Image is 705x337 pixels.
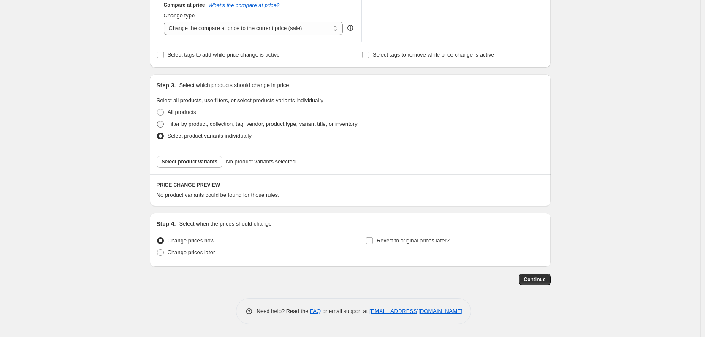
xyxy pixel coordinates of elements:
a: [EMAIL_ADDRESS][DOMAIN_NAME] [369,308,462,314]
span: Filter by product, collection, tag, vendor, product type, variant title, or inventory [168,121,358,127]
p: Select when the prices should change [179,220,271,228]
button: Select product variants [157,156,223,168]
h2: Step 4. [157,220,176,228]
span: Select product variants individually [168,133,252,139]
span: Continue [524,276,546,283]
span: Need help? Read the [257,308,310,314]
span: Select tags to add while price change is active [168,52,280,58]
span: Change prices later [168,249,215,255]
div: help [346,24,355,32]
span: Change prices now [168,237,214,244]
span: Change type [164,12,195,19]
p: Select which products should change in price [179,81,289,90]
h3: Compare at price [164,2,205,8]
span: or email support at [321,308,369,314]
span: All products [168,109,196,115]
a: FAQ [310,308,321,314]
span: Select tags to remove while price change is active [373,52,494,58]
button: What's the compare at price? [209,2,280,8]
span: Select all products, use filters, or select products variants individually [157,97,323,103]
span: Revert to original prices later? [377,237,450,244]
span: No product variants selected [226,158,296,166]
span: Select product variants [162,158,218,165]
button: Continue [519,274,551,285]
h6: PRICE CHANGE PREVIEW [157,182,544,188]
span: No product variants could be found for those rules. [157,192,279,198]
h2: Step 3. [157,81,176,90]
